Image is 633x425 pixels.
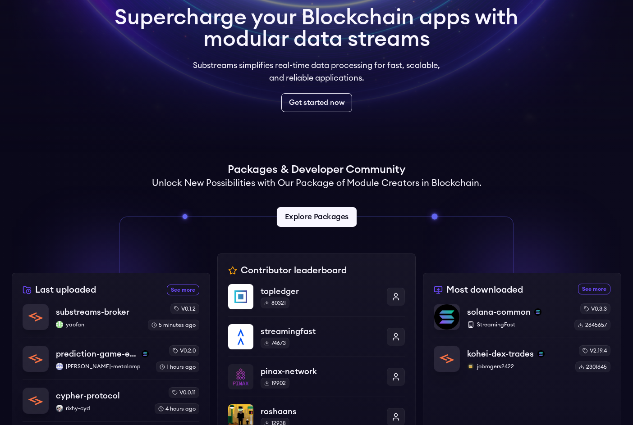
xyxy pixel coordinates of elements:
[574,320,610,330] div: 2645657
[56,363,149,370] p: [PERSON_NAME]-metalamp
[261,405,380,418] p: roshaans
[167,285,199,295] a: See more recently uploaded packages
[467,363,474,370] img: jobrogers2422
[228,357,405,397] a: pinax-networkpinax-network19902
[276,207,356,227] a: Explore Packages
[228,163,405,177] h1: Packages & Developer Community
[261,378,289,389] div: 19902
[534,308,541,316] img: solana
[228,364,253,389] img: pinax-network
[23,388,48,413] img: cypher-protocol
[23,346,48,371] img: prediction-game-events
[56,321,63,328] img: yaofan
[56,363,63,370] img: ilya-metalamp
[56,405,147,412] p: rixhy-cyd
[56,321,141,328] p: yaofan
[537,350,545,357] img: solana
[228,284,405,316] a: topledgertopledger80321
[142,350,149,357] img: solana
[434,303,610,338] a: solana-commonsolana-commonsolanaStreamingFastv0.3.32645657
[261,298,289,308] div: 80321
[152,177,482,190] h2: Unlock New Possibilities with Our Package of Module Creators in Blockchain.
[169,387,199,398] div: v0.0.11
[23,304,48,330] img: substreams-broker
[228,324,253,349] img: streamingfast
[56,306,129,318] p: substreams-broker
[23,338,199,380] a: prediction-game-eventsprediction-game-eventssolanailya-metalamp[PERSON_NAME]-metalampv0.2.01 hour...
[187,59,446,84] p: Substreams simplifies real-time data processing for fast, scalable, and reliable applications.
[579,345,610,356] div: v2.19.4
[578,284,610,294] a: See more most downloaded packages
[261,285,380,298] p: topledger
[115,7,518,50] h1: Supercharge your Blockchain apps with modular data streams
[261,365,380,378] p: pinax-network
[434,346,459,371] img: kohei-dex-trades
[261,338,289,348] div: 74673
[228,284,253,309] img: topledger
[169,345,199,356] div: v0.2.0
[580,303,610,314] div: v0.3.3
[228,316,405,357] a: streamingfaststreamingfast74673
[575,362,610,372] div: 2301645
[155,403,199,414] div: 4 hours ago
[467,363,568,370] p: jobrogers2422
[170,303,199,314] div: v0.1.2
[23,380,199,421] a: cypher-protocolcypher-protocolrixhy-cydrixhy-cydv0.0.114 hours ago
[281,93,352,112] a: Get started now
[434,338,610,372] a: kohei-dex-tradeskohei-dex-tradessolanajobrogers2422jobrogers2422v2.19.42301645
[467,306,531,318] p: solana-common
[23,303,199,338] a: substreams-brokersubstreams-brokeryaofanyaofanv0.1.25 minutes ago
[56,348,138,360] p: prediction-game-events
[467,321,567,328] p: StreamingFast
[56,405,63,412] img: rixhy-cyd
[434,304,459,330] img: solana-common
[261,325,380,338] p: streamingfast
[156,362,199,372] div: 1 hours ago
[467,348,534,360] p: kohei-dex-trades
[56,389,120,402] p: cypher-protocol
[148,320,199,330] div: 5 minutes ago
